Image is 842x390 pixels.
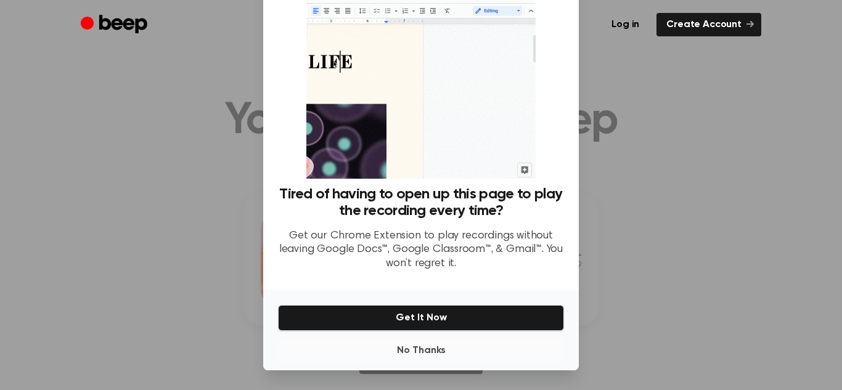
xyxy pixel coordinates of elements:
[278,305,564,331] button: Get It Now
[602,13,649,36] a: Log in
[278,186,564,219] h3: Tired of having to open up this page to play the recording every time?
[656,13,761,36] a: Create Account
[278,229,564,271] p: Get our Chrome Extension to play recordings without leaving Google Docs™, Google Classroom™, & Gm...
[278,338,564,363] button: No Thanks
[81,13,150,37] a: Beep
